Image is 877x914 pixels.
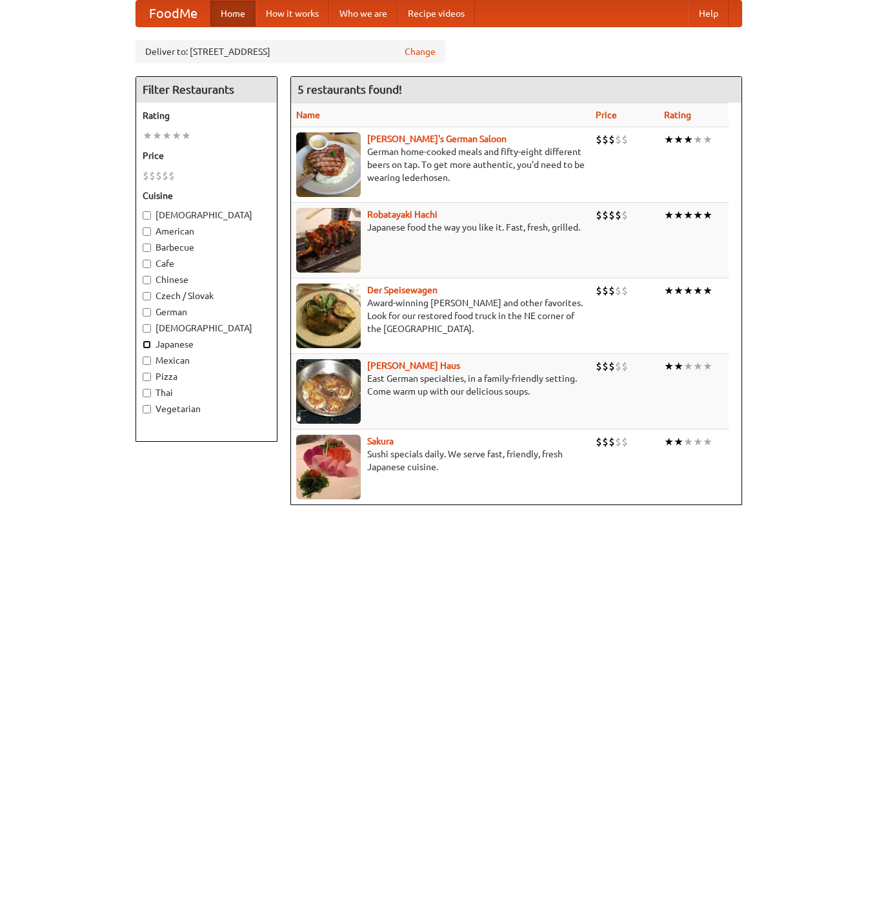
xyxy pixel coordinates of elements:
[143,129,152,143] li: ★
[609,284,615,298] li: $
[596,359,602,373] li: $
[143,225,270,238] label: American
[256,1,329,26] a: How it works
[143,260,151,268] input: Cafe
[172,129,181,143] li: ★
[297,83,402,96] ng-pluralize: 5 restaurants found!
[602,132,609,147] li: $
[143,357,151,365] input: Mexican
[143,292,151,300] input: Czech / Slovak
[136,77,277,103] h4: Filter Restaurants
[296,132,361,197] img: esthers.jpg
[143,189,270,202] h5: Cuisine
[367,209,438,220] a: Robatayaki Hachi
[143,244,151,252] input: Barbecue
[143,308,151,317] input: German
[162,129,172,143] li: ★
[602,359,609,373] li: $
[296,435,361,499] img: sakura.jpg
[683,435,693,449] li: ★
[296,296,585,335] p: Award-winning [PERSON_NAME] and other favorites. Look for our restored food truck in the NE corne...
[143,405,151,413] input: Vegetarian
[168,169,175,183] li: $
[664,132,674,147] li: ★
[683,208,693,222] li: ★
[596,208,602,222] li: $
[162,169,168,183] li: $
[674,359,683,373] li: ★
[149,169,156,183] li: $
[143,370,270,383] label: Pizza
[664,435,674,449] li: ★
[703,435,712,449] li: ★
[615,359,621,373] li: $
[683,132,693,147] li: ★
[181,129,191,143] li: ★
[136,40,445,63] div: Deliver to: [STREET_ADDRESS]
[615,435,621,449] li: $
[621,132,628,147] li: $
[367,436,394,446] a: Sakura
[693,435,703,449] li: ★
[152,129,162,143] li: ★
[296,221,585,234] p: Japanese food the way you like it. Fast, fresh, grilled.
[621,208,628,222] li: $
[664,208,674,222] li: ★
[143,209,270,222] label: [DEMOGRAPHIC_DATA]
[156,169,162,183] li: $
[143,149,270,162] h5: Price
[674,208,683,222] li: ★
[398,1,475,26] a: Recipe videos
[703,132,712,147] li: ★
[367,360,460,371] a: [PERSON_NAME] Haus
[674,132,683,147] li: ★
[664,284,674,298] li: ★
[609,208,615,222] li: $
[674,435,683,449] li: ★
[143,273,270,286] label: Chinese
[609,435,615,449] li: $
[615,132,621,147] li: $
[143,257,270,270] label: Cafe
[703,208,712,222] li: ★
[609,132,615,147] li: $
[405,45,436,58] a: Change
[367,134,507,144] a: [PERSON_NAME]'s German Saloon
[596,132,602,147] li: $
[296,448,585,473] p: Sushi specials daily. We serve fast, friendly, fresh Japanese cuisine.
[143,340,151,349] input: Japanese
[602,435,609,449] li: $
[693,208,703,222] li: ★
[296,208,361,273] img: robatayaki.jpg
[621,435,628,449] li: $
[615,208,621,222] li: $
[143,306,270,318] label: German
[602,208,609,222] li: $
[143,373,151,381] input: Pizza
[596,110,617,120] a: Price
[143,289,270,302] label: Czech / Slovak
[609,359,615,373] li: $
[664,359,674,373] li: ★
[615,284,621,298] li: $
[596,284,602,298] li: $
[693,284,703,298] li: ★
[621,359,628,373] li: $
[367,285,438,295] a: Der Speisewagen
[621,284,628,298] li: $
[143,322,270,335] label: [DEMOGRAPHIC_DATA]
[143,338,270,351] label: Japanese
[602,284,609,298] li: $
[664,110,691,120] a: Rating
[674,284,683,298] li: ★
[693,132,703,147] li: ★
[143,227,151,236] input: American
[143,109,270,122] h5: Rating
[329,1,398,26] a: Who we are
[683,284,693,298] li: ★
[689,1,729,26] a: Help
